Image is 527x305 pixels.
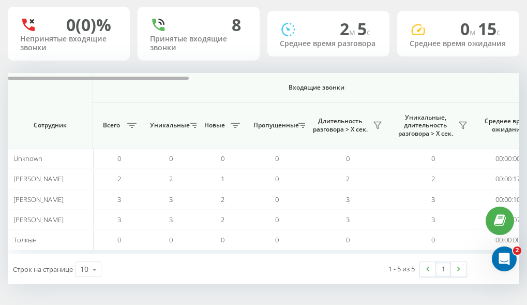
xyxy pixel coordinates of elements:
div: Принятые входящие звонки [150,35,247,52]
span: 0 [275,174,279,183]
span: 2 [221,195,224,204]
div: Среднее время ожидания [410,39,507,48]
span: [PERSON_NAME] [13,215,64,224]
span: Unknown [13,154,42,163]
span: 0 [169,154,173,163]
span: c [367,26,371,38]
span: Строк на странице [13,265,73,274]
span: 0 [431,154,435,163]
span: 0 [275,195,279,204]
span: Уникальные [150,121,187,129]
div: Непринятые входящие звонки [20,35,117,52]
span: 3 [431,215,435,224]
span: 0 [117,154,121,163]
span: [PERSON_NAME] [13,195,64,204]
span: 3 [431,195,435,204]
a: 1 [435,262,451,277]
span: Входящие звонки [120,83,513,92]
span: Уникальные, длительность разговора > Х сек. [396,113,455,138]
div: 0 (0)% [66,15,111,35]
span: 0 [346,235,350,244]
span: 0 [169,235,173,244]
span: 2 [431,174,435,183]
span: 2 [513,246,521,255]
span: c [496,26,501,38]
span: м [349,26,357,38]
span: Длительность разговора > Х сек. [310,117,370,133]
span: 2 [169,174,173,183]
span: 3 [346,195,350,204]
span: Всего [98,121,124,129]
span: 0 [460,18,478,40]
span: Сотрудник [17,121,84,129]
div: 10 [80,264,88,274]
span: Новые [202,121,228,129]
span: 3 [169,195,173,204]
span: 0 [275,235,279,244]
span: 0 [221,235,224,244]
span: Пропущенные [253,121,295,129]
span: 0 [221,154,224,163]
span: м [470,26,478,38]
span: 3 [169,215,173,224]
span: Толкын [13,235,37,244]
span: 0 [275,154,279,163]
span: 0 [117,235,121,244]
span: 15 [478,18,501,40]
iframe: Intercom live chat [492,246,517,271]
span: 2 [340,18,357,40]
span: 0 [431,235,435,244]
span: 3 [117,215,121,224]
span: [PERSON_NAME] [13,174,64,183]
div: 1 - 5 из 5 [388,264,415,274]
div: 8 [232,15,241,35]
span: 2 [346,174,350,183]
span: 2 [221,215,224,224]
span: 5 [357,18,371,40]
span: 0 [275,215,279,224]
div: Среднее время разговора [280,39,377,48]
span: 0 [346,154,350,163]
span: 3 [346,215,350,224]
span: 3 [117,195,121,204]
span: 1 [221,174,224,183]
span: 2 [117,174,121,183]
